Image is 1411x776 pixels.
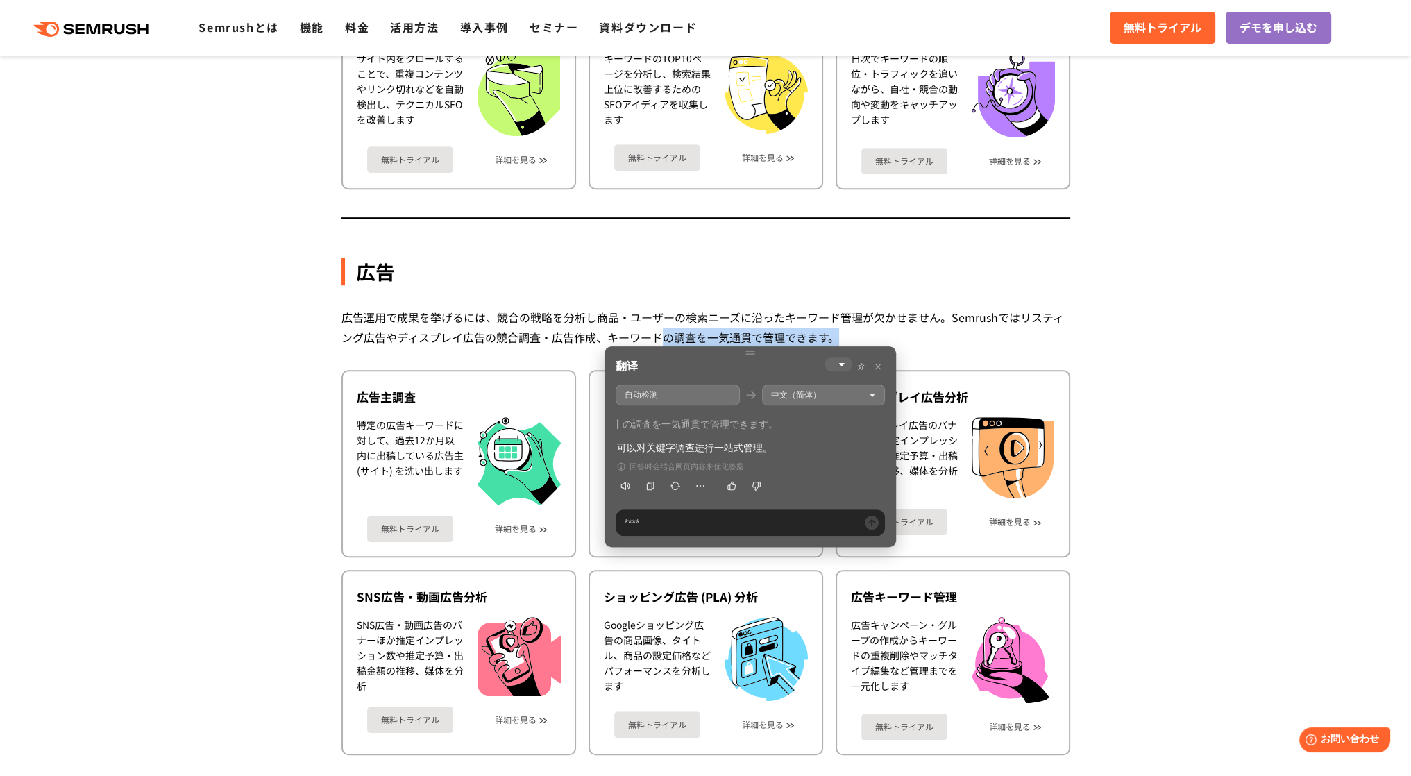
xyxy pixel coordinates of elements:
a: 無料トライアル [614,144,700,171]
div: 広告主調査 [357,389,561,405]
a: 詳細を見る [989,517,1031,527]
img: ショッピング広告 (PLA) 分析 [725,617,808,701]
a: 詳細を見る [742,720,784,729]
a: 詳細を見る [989,722,1031,732]
span: デモを申し込む [1240,19,1317,37]
a: 無料トライアル [861,509,947,535]
div: 広告運用で成果を挙げるには、競合の戦略を分析し商品・ユーザーの検索ニーズに沿ったキーワード管理が欠かせません。Semrushではリスティング広告やディスプレイ広告の競合調査・広告作成、キーワード... [341,307,1070,348]
img: サイト診断 [478,51,560,136]
a: 無料トライアル [861,148,947,174]
div: SNS広告・動画広告分析 [357,589,561,605]
a: 料金 [345,19,369,35]
div: 広告 [341,258,1070,285]
div: キーワードのTOP10ページを分析し、検索結果上位に改善するためのSEOアイディアを収集します [604,51,711,134]
div: リスティング広告において、競合他社が入札しているキーワードから広告見出し文章、LPを分析します [604,417,711,500]
a: セミナー [530,19,578,35]
div: ディスプレイ広告分析 [851,389,1055,405]
a: 無料トライアル [614,711,700,738]
div: Googleショッピング広告の商品画像、タイトル、商品の設定価格などパフォーマンスを分析します [604,617,711,701]
a: 詳細を見る [989,156,1031,166]
a: 導入事例 [460,19,509,35]
a: 無料トライアル [367,516,453,542]
img: 広告主調査 [478,417,561,505]
img: ページ改善提案 [725,51,808,134]
div: 広告キャンペーン・グループの作成からキーワードの重複削除やマッチタイプ編集など管理までを一元化します [851,617,958,704]
span: 無料トライアル [1124,19,1201,37]
div: サイト内をクロールすることで、重複コンテンツやリンク切れなどを自動検出し、テクニカルSEOを改善します [357,51,464,136]
a: 詳細を見る [495,715,536,725]
a: デモを申し込む [1226,12,1331,44]
img: ディスプレイ広告分析 [972,417,1054,499]
a: 無料トライアル [1110,12,1215,44]
div: 日次でキーワードの順位・トラフィックを追いながら、自社・競合の動向や変動をキャッチアップします [851,51,958,137]
a: 無料トライアル [367,707,453,733]
div: 広告キーワード管理 [851,589,1055,605]
img: 広告キーワード管理 [972,617,1049,704]
div: ショッピング広告 (PLA) 分析 [604,589,808,605]
a: 無料トライアル [861,714,947,740]
div: SNS広告・動画広告のバナーほか推定インプレッション数や推定予算・出稿金額の推移、媒体を分析 [357,617,464,696]
a: 詳細を見る [495,155,536,165]
a: 資料ダウンロード [599,19,697,35]
div: リスティング広告分析 [604,389,808,405]
div: ディスプレイ広告のバナーほか推定インプレッション数や推定予算・出稿金額の推移、媒体を分析 [851,417,958,499]
img: 順位計測 [972,51,1055,137]
a: 無料トライアル [367,146,453,173]
a: 詳細を見る [742,153,784,162]
img: SNS広告・動画広告分析 [478,617,561,696]
a: 機能 [300,19,324,35]
div: 特定の広告キーワードに対して、過去12か月以内に出稿している広告主 (サイト) を洗い出します [357,417,464,505]
a: 詳細を見る [495,524,536,534]
a: Semrushとは [198,19,278,35]
a: 活用方法 [390,19,439,35]
iframe: Help widget launcher [1287,722,1396,761]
